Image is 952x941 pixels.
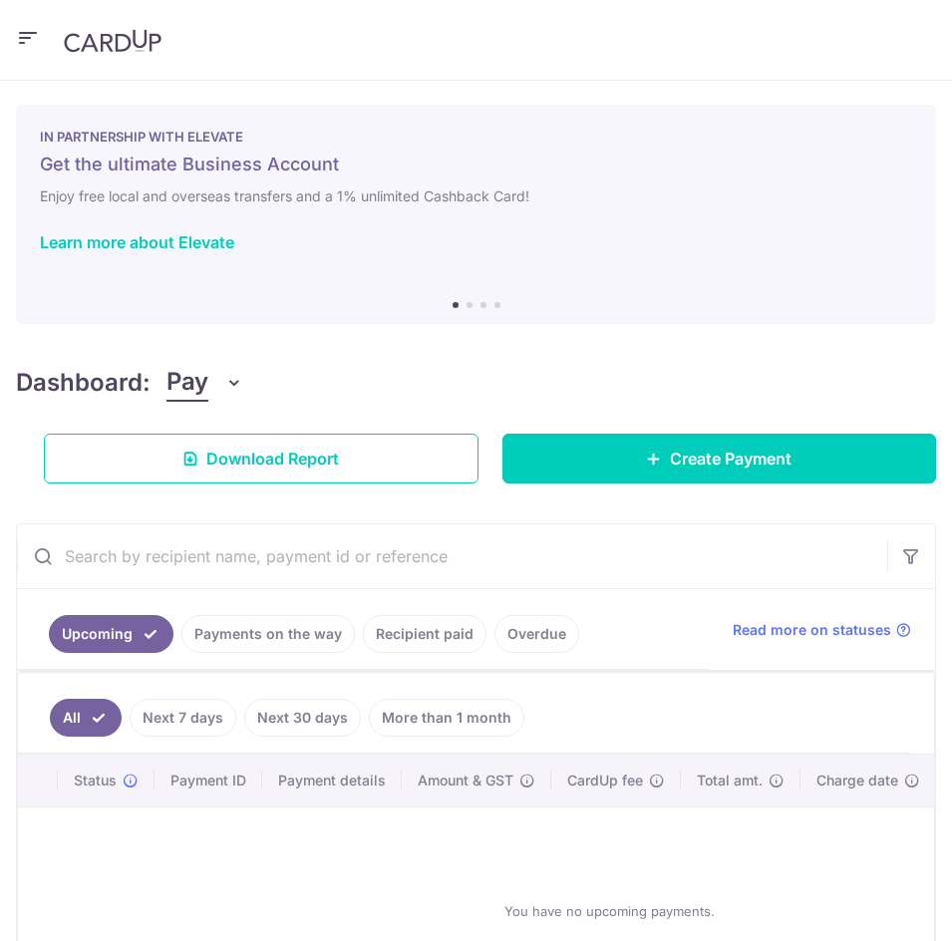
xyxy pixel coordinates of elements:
[697,771,763,790] span: Total amt.
[16,365,151,401] h4: Dashboard:
[206,447,339,470] span: Download Report
[670,447,792,470] span: Create Payment
[369,699,524,737] a: More than 1 month
[166,364,243,402] button: Pay
[44,434,478,483] a: Download Report
[181,615,355,653] a: Payments on the way
[130,699,236,737] a: Next 7 days
[244,699,361,737] a: Next 30 days
[40,232,234,252] a: Learn more about Elevate
[262,755,402,806] th: Payment details
[155,755,262,806] th: Payment ID
[502,434,937,483] a: Create Payment
[17,524,887,588] input: Search by recipient name, payment id or reference
[494,615,579,653] a: Overdue
[733,620,891,640] span: Read more on statuses
[40,153,912,176] h5: Get the ultimate Business Account
[64,29,161,53] img: CardUp
[816,771,898,790] span: Charge date
[166,364,208,402] span: Pay
[733,620,911,640] a: Read more on statuses
[40,184,912,208] h6: Enjoy free local and overseas transfers and a 1% unlimited Cashback Card!
[50,699,122,737] a: All
[418,771,513,790] span: Amount & GST
[40,129,912,145] p: IN PARTNERSHIP WITH ELEVATE
[363,615,486,653] a: Recipient paid
[567,771,643,790] span: CardUp fee
[74,771,117,790] span: Status
[49,615,173,653] a: Upcoming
